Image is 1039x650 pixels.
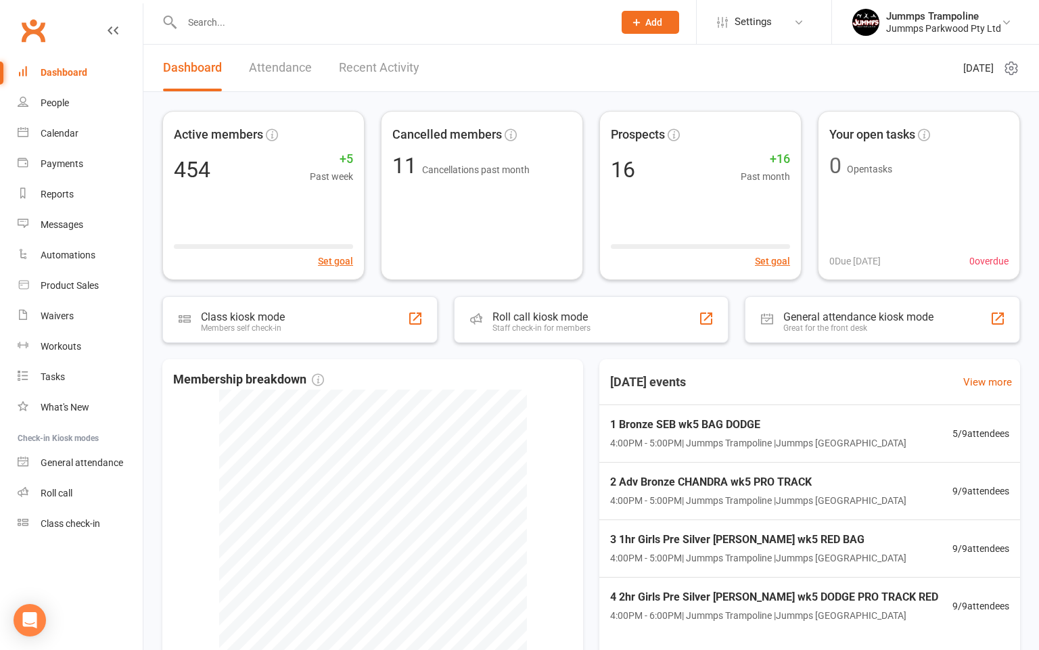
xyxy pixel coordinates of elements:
[174,125,263,145] span: Active members
[18,392,143,423] a: What's New
[610,416,906,434] span: 1 Bronze SEB wk5 BAG DODGE
[41,457,123,468] div: General attendance
[741,169,790,184] span: Past month
[41,280,99,291] div: Product Sales
[18,149,143,179] a: Payments
[201,310,285,323] div: Class kiosk mode
[41,250,95,260] div: Automations
[392,153,422,179] span: 11
[492,323,591,333] div: Staff check-in for members
[41,158,83,169] div: Payments
[41,341,81,352] div: Workouts
[41,67,87,78] div: Dashboard
[173,370,324,390] span: Membership breakdown
[829,125,915,145] span: Your open tasks
[783,310,933,323] div: General attendance kiosk mode
[18,88,143,118] a: People
[963,60,994,76] span: [DATE]
[41,310,74,321] div: Waivers
[18,301,143,331] a: Waivers
[969,254,1009,269] span: 0 overdue
[829,254,881,269] span: 0 Due [DATE]
[610,473,906,491] span: 2 Adv Bronze CHANDRA wk5 PRO TRACK
[41,219,83,230] div: Messages
[178,13,604,32] input: Search...
[610,588,938,606] span: 4 2hr Girls Pre Silver [PERSON_NAME] wk5 DODGE PRO TRACK RED
[18,240,143,271] a: Automations
[41,189,74,200] div: Reports
[829,155,841,177] div: 0
[886,10,1001,22] div: Jummps Trampoline
[201,323,285,333] div: Members self check-in
[310,169,353,184] span: Past week
[886,22,1001,34] div: Jummps Parkwood Pty Ltd
[16,14,50,47] a: Clubworx
[249,45,312,91] a: Attendance
[339,45,419,91] a: Recent Activity
[318,254,353,269] button: Set goal
[610,531,906,549] span: 3 1hr Girls Pre Silver [PERSON_NAME] wk5 RED BAG
[611,125,665,145] span: Prospects
[611,159,635,181] div: 16
[847,164,892,175] span: Open tasks
[163,45,222,91] a: Dashboard
[18,331,143,362] a: Workouts
[610,551,906,565] span: 4:00PM - 5:00PM | Jummps Trampoline | Jummps [GEOGRAPHIC_DATA]
[14,604,46,636] div: Open Intercom Messenger
[783,323,933,333] div: Great for the front desk
[18,57,143,88] a: Dashboard
[310,149,353,169] span: +5
[963,374,1012,390] a: View more
[18,362,143,392] a: Tasks
[622,11,679,34] button: Add
[18,179,143,210] a: Reports
[174,159,210,181] div: 454
[852,9,879,36] img: thumb_image1698795904.png
[492,310,591,323] div: Roll call kiosk mode
[755,254,790,269] button: Set goal
[392,125,502,145] span: Cancelled members
[18,118,143,149] a: Calendar
[41,128,78,139] div: Calendar
[41,371,65,382] div: Tasks
[599,370,697,394] h3: [DATE] events
[18,271,143,301] a: Product Sales
[735,7,772,37] span: Settings
[610,436,906,450] span: 4:00PM - 5:00PM | Jummps Trampoline | Jummps [GEOGRAPHIC_DATA]
[741,149,790,169] span: +16
[952,599,1009,613] span: 9 / 9 attendees
[41,488,72,498] div: Roll call
[422,164,530,175] span: Cancellations past month
[41,402,89,413] div: What's New
[645,17,662,28] span: Add
[18,448,143,478] a: General attendance kiosk mode
[610,608,938,623] span: 4:00PM - 6:00PM | Jummps Trampoline | Jummps [GEOGRAPHIC_DATA]
[18,210,143,240] a: Messages
[952,426,1009,441] span: 5 / 9 attendees
[610,493,906,508] span: 4:00PM - 5:00PM | Jummps Trampoline | Jummps [GEOGRAPHIC_DATA]
[952,484,1009,498] span: 9 / 9 attendees
[18,509,143,539] a: Class kiosk mode
[952,541,1009,556] span: 9 / 9 attendees
[41,97,69,108] div: People
[18,478,143,509] a: Roll call
[41,518,100,529] div: Class check-in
